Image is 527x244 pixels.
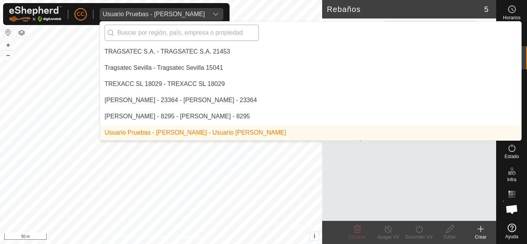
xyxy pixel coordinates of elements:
span: i [314,233,315,239]
div: Editar [434,234,465,241]
img: Logo Gallagher [9,6,62,22]
div: Usuario Pruebas - [PERSON_NAME] - Usuario [PERSON_NAME] [105,128,286,137]
div: Tragsatec Sevilla - Tragsatec Sevilla 15041 [105,63,223,72]
span: Estado [505,154,519,159]
span: CC [77,10,84,18]
div: Crear [465,234,496,241]
button: Restablecer Mapa [3,28,13,37]
div: dropdown trigger [208,8,223,20]
span: Usuario Pruebas - Gregorio Alarcia [100,8,208,20]
li: Usuario Pruebas - Gregorio Alarcia [100,125,521,140]
span: Infra [507,177,516,182]
span: Horarios [503,15,520,20]
li: Tragsatec Sevilla 15041 [100,60,521,76]
span: 5 [484,3,488,15]
li: Trinidad Cortes Perez - 23364 [100,93,521,108]
div: [PERSON_NAME] - 23364 - [PERSON_NAME] - 23364 [105,96,257,105]
li: Unai Lopez Rodriguez - 8295 [100,109,521,124]
div: [PERSON_NAME] - 8295 - [PERSON_NAME] - 8295 [105,112,250,121]
div: Encender VV [404,234,434,241]
button: Capas del Mapa [17,28,26,37]
div: Apagar VV [373,234,404,241]
button: i [310,232,319,241]
div: TREXACC SL 18029 - TREXACC SL 18029 [105,79,225,89]
span: Mapa de Calor [498,200,525,210]
li: TRAGSATEC S.A. 21453 [100,44,521,59]
li: TREXACC SL 18029 [100,76,521,92]
button: – [3,50,13,60]
a: Contáctenos [175,234,201,241]
h2: Rebaños [327,5,484,14]
div: Chat abierto [500,198,524,221]
a: Ayuda [497,220,527,242]
span: Eliminar [349,234,365,240]
span: Ayuda [505,234,519,239]
input: Buscar por región, país, empresa o propiedad [105,25,259,41]
button: + [3,40,13,50]
a: Política de Privacidad [121,234,166,241]
div: TRAGSATEC S.A. - TRAGSATEC S.A. 21453 [105,47,230,56]
div: Usuario Pruebas - [PERSON_NAME] [103,11,205,17]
